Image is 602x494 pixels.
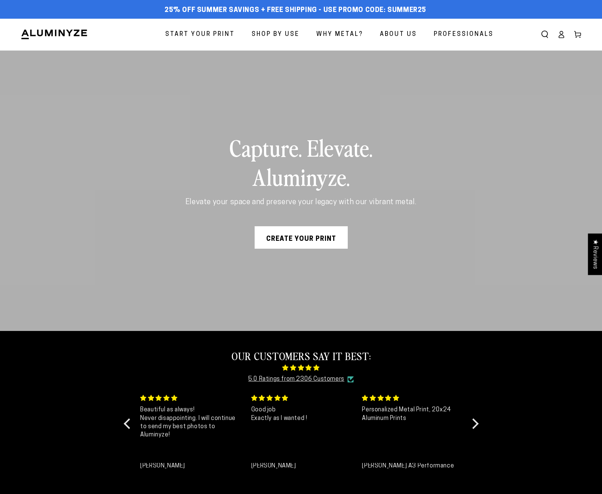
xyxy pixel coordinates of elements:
[374,25,423,45] a: About Us
[316,29,363,40] span: Why Metal?
[183,197,419,208] p: Elevate your space and preserve your legacy with our vibrant metal.
[140,406,242,414] div: Beautiful as always!
[251,394,353,403] div: 5 stars
[251,463,353,469] div: [PERSON_NAME]
[588,233,602,275] div: Click to open Judge.me floating reviews tab
[311,25,369,45] a: Why Metal?
[434,29,494,40] span: Professionals
[380,29,417,40] span: About Us
[248,374,344,385] a: 5.0 Ratings from 2306 Customers
[362,463,464,469] div: [PERSON_NAME] A3 Performance
[183,133,419,191] h2: Capture. Elevate. Aluminyze.
[255,226,348,249] a: Create Your Print
[140,414,242,439] p: Never disappointing. I will continue to send my best photos to Aluminyze!
[428,25,499,45] a: Professionals
[165,6,426,15] span: 25% off Summer Savings + Free Shipping - Use Promo Code: SUMMER25
[246,25,305,45] a: Shop By Use
[160,25,240,45] a: Start Your Print
[537,26,553,43] summary: Search our site
[252,29,300,40] span: Shop By Use
[140,463,242,469] div: [PERSON_NAME]
[135,362,468,374] span: 4.85 stars
[362,406,464,423] p: Personalized Metal Print, 20x24 Aluminum Prints
[251,414,353,423] p: Exactly as I wanted !
[251,406,353,414] div: Good job
[21,29,88,40] img: Aluminyze
[135,349,468,362] h2: OUR CUSTOMERS SAY IT BEST:
[165,29,235,40] span: Start Your Print
[362,394,464,403] div: 5 stars
[140,394,242,403] div: 5 stars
